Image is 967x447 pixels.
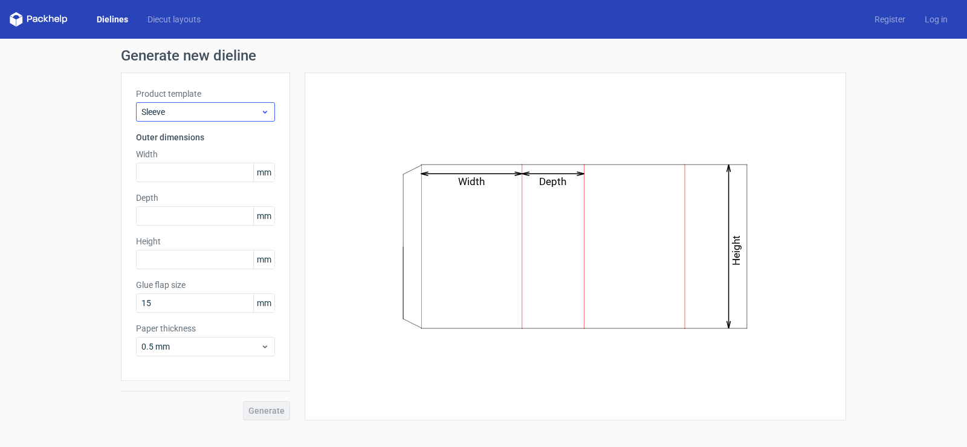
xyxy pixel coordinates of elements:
[253,250,274,269] span: mm
[865,13,915,25] a: Register
[253,163,274,181] span: mm
[136,131,275,143] h3: Outer dimensions
[136,235,275,247] label: Height
[136,148,275,160] label: Width
[141,106,260,118] span: Sleeve
[121,48,846,63] h1: Generate new dieline
[136,88,275,100] label: Product template
[915,13,957,25] a: Log in
[253,207,274,225] span: mm
[136,279,275,291] label: Glue flap size
[540,175,567,188] text: Depth
[136,192,275,204] label: Depth
[138,13,210,25] a: Diecut layouts
[731,235,743,266] text: Height
[136,322,275,334] label: Paper thickness
[459,175,485,188] text: Width
[87,13,138,25] a: Dielines
[253,294,274,312] span: mm
[141,341,260,353] span: 0.5 mm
